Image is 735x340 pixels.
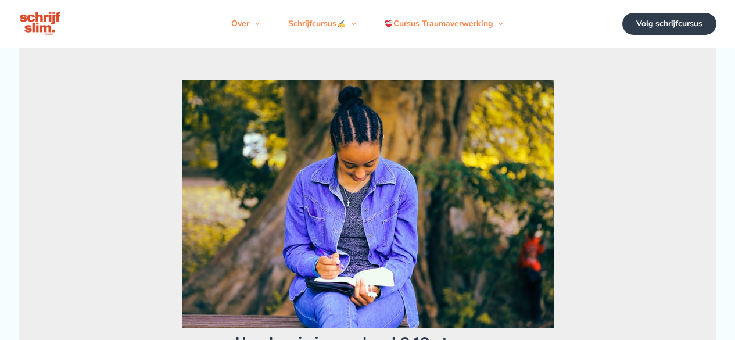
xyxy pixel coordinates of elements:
span: Menu schakelen [249,6,260,41]
span: Menu schakelen [346,6,356,41]
a: Cursus TraumaverwerkingMenu schakelen [370,6,517,41]
img: ❤️‍🩹 [385,20,393,28]
a: SchrijfcursusMenu schakelen [274,6,370,41]
img: schrijfcursus schrijfslim academy [19,10,62,37]
span: Menu schakelen [493,6,503,41]
a: OverMenu schakelen [217,6,274,41]
img: ✍️ [337,20,345,28]
nav: Primaire site navigatie [217,6,517,41]
a: Volg schrijfcursus [622,13,716,35]
img: Hoe begin je met een boek schrijven [182,80,554,328]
